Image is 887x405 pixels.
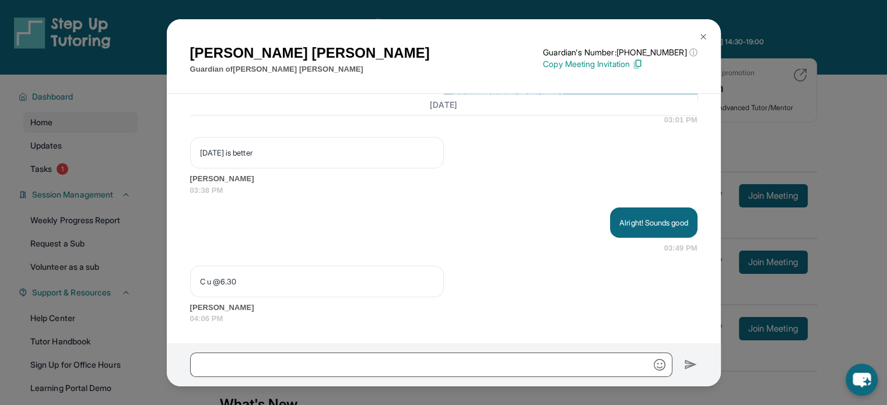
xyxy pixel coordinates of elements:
[699,32,708,41] img: Close Icon
[200,147,434,159] p: [DATE] is better
[846,364,878,396] button: chat-button
[190,313,697,325] span: 04:06 PM
[200,276,434,287] p: C u @6.30
[190,98,697,110] h3: [DATE]
[190,302,697,314] span: [PERSON_NAME]
[190,185,697,196] span: 03:38 PM
[543,47,697,58] p: Guardian's Number: [PHONE_NUMBER]
[654,359,665,371] img: Emoji
[664,114,697,126] span: 03:01 PM
[664,242,697,254] span: 03:49 PM
[632,59,643,69] img: Copy Icon
[689,47,697,58] span: ⓘ
[190,173,697,185] span: [PERSON_NAME]
[619,217,688,228] p: Alright! Sounds good
[543,58,697,70] p: Copy Meeting Invitation
[190,43,430,64] h1: [PERSON_NAME] [PERSON_NAME]
[190,64,430,75] p: Guardian of [PERSON_NAME] [PERSON_NAME]
[684,358,697,372] img: Send icon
